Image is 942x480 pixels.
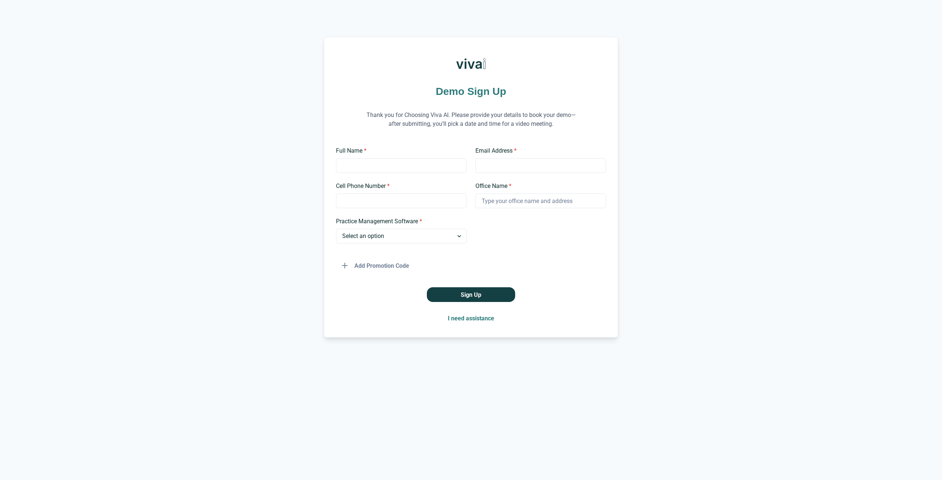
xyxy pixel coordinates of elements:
label: Practice Management Software [336,217,462,226]
button: Sign Up [427,287,515,302]
button: I need assistance [442,311,500,326]
h1: Demo Sign Up [336,84,606,99]
label: Email Address [475,146,602,155]
img: Viva AI Logo [456,49,486,78]
label: Full Name [336,146,462,155]
input: Type your office name and address [475,193,606,208]
label: Office Name [475,182,602,191]
p: Thank you for Choosing Viva AI. Please provide your details to book your demo—after submitting, y... [361,102,581,138]
button: Add Promotion Code [336,258,415,273]
label: Cell Phone Number [336,182,462,191]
